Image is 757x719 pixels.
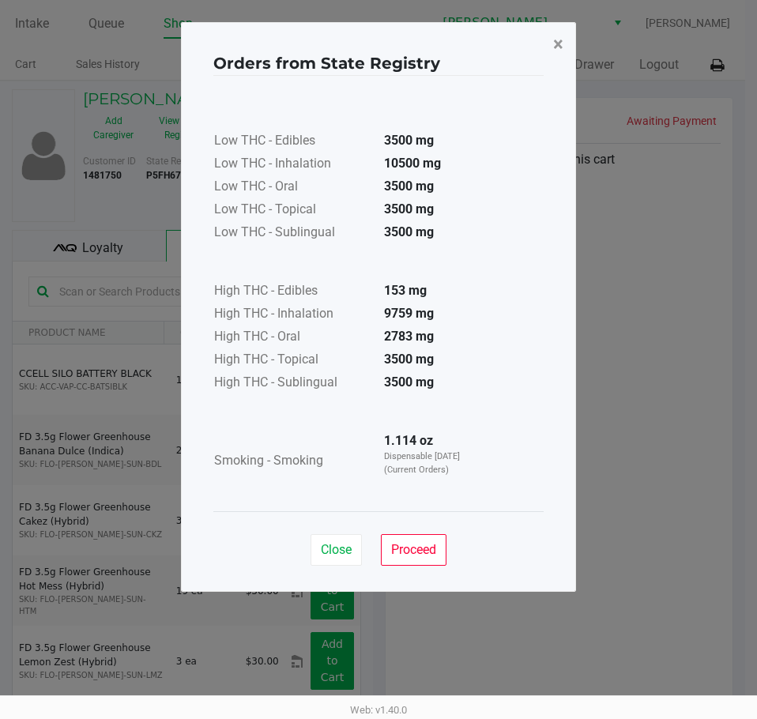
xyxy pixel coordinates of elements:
[384,352,434,367] strong: 3500 mg
[540,22,576,66] button: Close
[311,534,362,566] button: Close
[350,704,407,716] span: Web: v1.40.0
[213,130,371,153] td: Low THC - Edibles
[384,156,441,171] strong: 10500 mg
[213,222,371,245] td: Low THC - Sublingual
[213,372,371,395] td: High THC - Sublingual
[213,280,371,303] td: High THC - Edibles
[384,201,434,216] strong: 3500 mg
[213,431,371,492] td: Smoking - Smoking
[553,33,563,55] span: ×
[384,329,434,344] strong: 2783 mg
[213,51,440,75] h4: Orders from State Registry
[213,349,371,372] td: High THC - Topical
[384,375,434,390] strong: 3500 mg
[384,283,427,298] strong: 153 mg
[384,179,434,194] strong: 3500 mg
[213,176,371,199] td: Low THC - Oral
[381,534,446,566] button: Proceed
[391,542,436,557] span: Proceed
[321,542,352,557] span: Close
[384,433,433,448] strong: 1.114 oz
[384,133,434,148] strong: 3500 mg
[213,153,371,176] td: Low THC - Inhalation
[384,450,469,476] p: Dispensable [DATE] (Current Orders)
[384,306,434,321] strong: 9759 mg
[213,326,371,349] td: High THC - Oral
[213,199,371,222] td: Low THC - Topical
[384,224,434,239] strong: 3500 mg
[213,303,371,326] td: High THC - Inhalation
